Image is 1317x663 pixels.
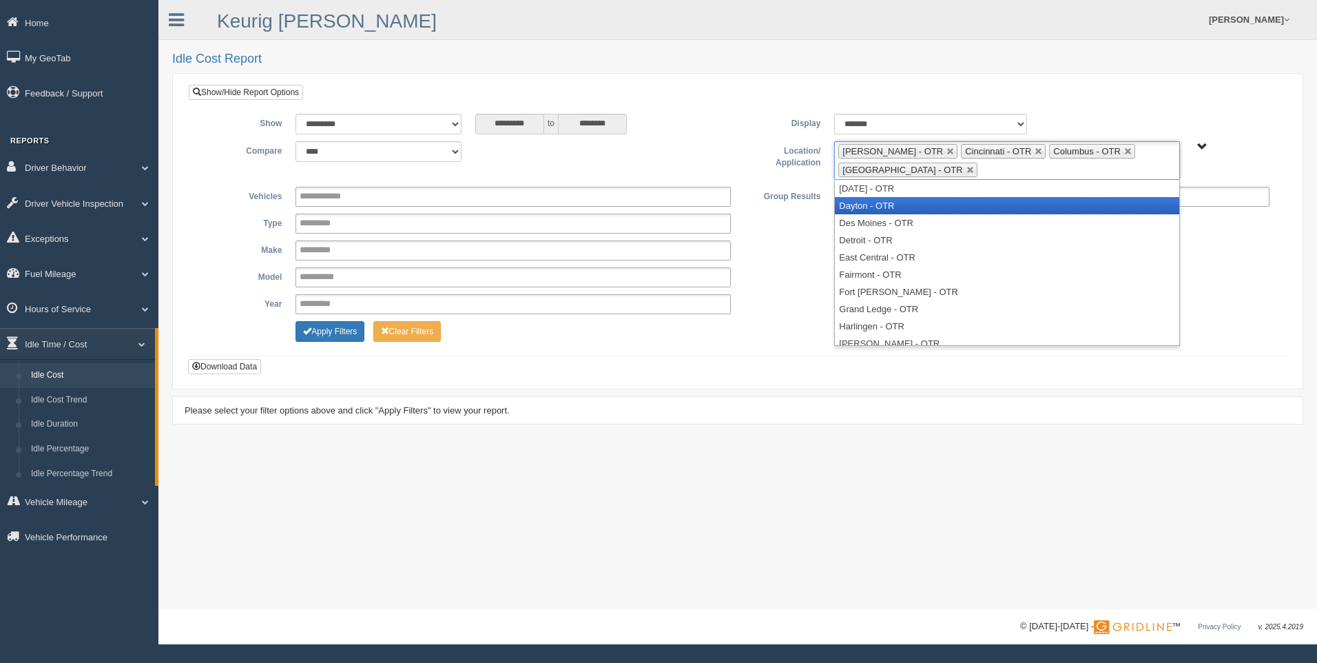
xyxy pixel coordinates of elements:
[25,412,155,437] a: Idle Duration
[738,141,827,170] label: Location/ Application
[188,359,261,374] button: Download Data
[217,10,437,32] a: Keurig [PERSON_NAME]
[1198,623,1241,631] a: Privacy Policy
[835,300,1179,318] li: Grand Ledge - OTR
[842,146,943,156] span: [PERSON_NAME] - OTR
[295,321,364,342] button: Change Filter Options
[835,232,1179,249] li: Detroit - OTR
[199,114,289,130] label: Show
[835,249,1179,266] li: East Central - OTR
[25,437,155,462] a: Idle Percentage
[835,318,1179,335] li: Harlingen - OTR
[835,335,1179,352] li: [PERSON_NAME] - OTR
[373,321,442,342] button: Change Filter Options
[835,180,1179,197] li: [DATE] - OTR
[544,114,558,134] span: to
[199,187,289,203] label: Vehicles
[199,267,289,284] label: Model
[25,388,155,413] a: Idle Cost Trend
[199,294,289,311] label: Year
[1020,620,1303,634] div: © [DATE]-[DATE] - ™
[189,85,303,100] a: Show/Hide Report Options
[1053,146,1121,156] span: Columbus - OTR
[199,214,289,230] label: Type
[738,187,827,203] label: Group Results
[842,165,962,175] span: [GEOGRAPHIC_DATA] - OTR
[835,266,1179,283] li: Fairmont - OTR
[738,114,827,130] label: Display
[835,283,1179,300] li: Fort [PERSON_NAME] - OTR
[199,241,289,257] label: Make
[965,146,1031,156] span: Cincinnati - OTR
[185,405,510,416] span: Please select your filter options above and click "Apply Filters" to view your report.
[199,141,289,158] label: Compare
[835,197,1179,214] li: Dayton - OTR
[1258,623,1303,631] span: v. 2025.4.2019
[172,52,1303,66] h2: Idle Cost Report
[25,363,155,388] a: Idle Cost
[835,214,1179,232] li: Des Moines - OTR
[1094,620,1172,634] img: Gridline
[25,462,155,487] a: Idle Percentage Trend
